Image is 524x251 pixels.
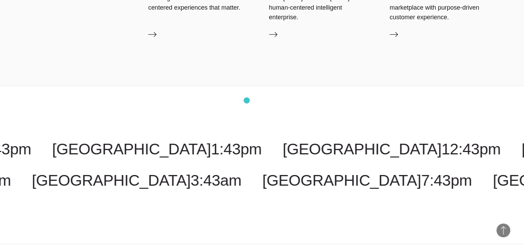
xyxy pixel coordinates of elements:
[211,140,261,158] span: 1:43pm
[441,140,501,158] span: 12:43pm
[262,172,472,189] a: [GEOGRAPHIC_DATA]7:43pm
[496,223,510,237] button: Back to Top
[421,172,472,189] span: 7:43pm
[282,140,501,158] a: [GEOGRAPHIC_DATA]12:43pm
[52,140,261,158] a: [GEOGRAPHIC_DATA]1:43pm
[191,172,241,189] span: 3:43am
[32,172,241,189] a: [GEOGRAPHIC_DATA]3:43am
